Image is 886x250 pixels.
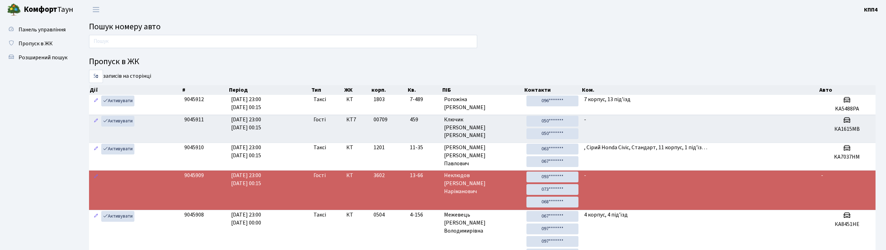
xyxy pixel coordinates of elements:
[821,106,873,112] h5: KA5488PA
[821,126,873,132] h5: КА1615МВ
[584,96,630,103] span: 7 корпус, 13 під'їзд
[231,211,261,227] span: [DATE] 23:00 [DATE] 00:00
[374,116,387,123] span: 00709
[101,211,134,222] a: Активувати
[92,172,100,182] a: Редагувати
[313,96,326,104] span: Таксі
[19,40,53,47] span: Пропуск в ЖК
[821,221,873,228] h5: КА8451НЕ
[89,70,151,83] label: записів на сторінці
[444,211,520,235] span: Межевець [PERSON_NAME] Володимирівна
[374,144,385,151] span: 1201
[101,116,134,127] a: Активувати
[346,96,368,104] span: КТ
[410,116,439,124] span: 459
[410,96,439,104] span: 7-489
[231,144,261,159] span: [DATE] 23:00 [DATE] 00:15
[231,96,261,111] span: [DATE] 23:00 [DATE] 00:15
[346,172,368,180] span: КТ
[101,96,134,106] a: Активувати
[313,116,326,124] span: Гості
[407,85,442,95] th: Кв.
[410,144,439,152] span: 11-35
[184,211,204,219] span: 9045908
[346,144,368,152] span: КТ
[444,116,520,140] span: Ключик [PERSON_NAME] [PERSON_NAME]
[374,96,385,103] span: 1803
[89,57,876,67] h4: Пропуск в ЖК
[3,37,73,51] a: Пропуск в ЖК
[313,172,326,180] span: Гості
[184,116,204,123] span: 9045911
[444,172,520,196] span: Неклюдов [PERSON_NAME] Наріманович
[87,4,105,15] button: Переключити навігацію
[821,154,873,160] h5: KA7037HM
[89,35,477,48] input: Пошук
[581,85,819,95] th: Ком.
[584,144,707,151] span: , Сірий Honda Civic, Стандарт, 11 корпус, 1 під'їз…
[313,144,326,152] span: Таксі
[584,211,628,219] span: 4 корпус, 4 під'їзд
[24,4,73,16] span: Таун
[184,96,204,103] span: 9045912
[346,211,368,219] span: КТ
[92,144,100,154] a: Редагувати
[182,85,228,95] th: #
[442,85,524,95] th: ПІБ
[24,4,57,15] b: Комфорт
[231,172,261,187] span: [DATE] 23:00 [DATE] 00:15
[444,96,520,112] span: Рогожіна [PERSON_NAME]
[444,144,520,168] span: [PERSON_NAME] [PERSON_NAME] Павлович
[89,21,161,33] span: Пошук номеру авто
[3,23,73,37] a: Панель управління
[92,96,100,106] a: Редагувати
[410,211,439,219] span: 4-156
[184,144,204,151] span: 9045910
[3,51,73,65] a: Розширений пошук
[821,172,823,179] span: -
[313,211,326,219] span: Таксі
[184,172,204,179] span: 9045909
[374,211,385,219] span: 0504
[19,54,67,61] span: Розширений пошук
[374,172,385,179] span: 3602
[371,85,407,95] th: корп.
[311,85,344,95] th: Тип
[19,26,66,33] span: Панель управління
[344,85,371,95] th: ЖК
[584,116,586,123] span: -
[584,172,586,179] span: -
[101,144,134,154] a: Активувати
[92,211,100,222] a: Редагувати
[228,85,311,95] th: Період
[864,6,878,14] a: КПП4
[231,116,261,131] span: [DATE] 23:00 [DATE] 00:15
[7,3,21,17] img: logo.png
[346,116,368,124] span: КТ7
[92,116,100,127] a: Редагувати
[89,70,103,83] select: записів на сторінці
[89,85,182,95] th: Дії
[819,85,876,95] th: Авто
[410,172,439,180] span: 13-66
[524,85,581,95] th: Контакти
